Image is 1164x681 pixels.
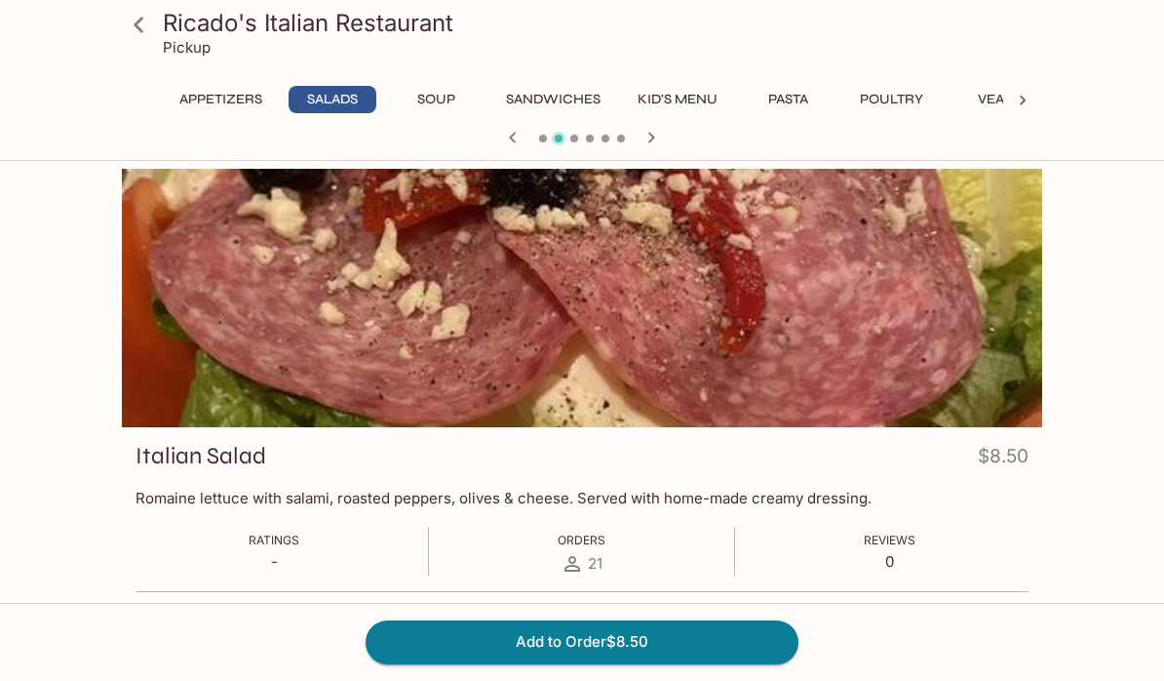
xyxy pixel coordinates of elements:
[136,489,1028,507] p: Romaine lettuce with salami, roasted peppers, olives & cheese. Served with home-made creamy dress...
[249,533,299,547] span: Ratings
[558,533,605,547] span: Orders
[122,169,1042,427] div: Italian Salad
[495,86,611,113] button: Sandwiches
[864,533,915,547] span: Reviews
[847,86,935,113] button: Poultry
[169,86,273,113] button: Appetizers
[249,552,299,571] p: -
[163,8,1034,38] h3: Ricado's Italian Restaurant
[366,621,798,663] button: Add to Order$8.50
[163,38,211,57] p: Pickup
[978,441,1028,479] h4: $8.50
[744,86,832,113] button: Pasta
[864,552,915,571] p: 0
[392,86,480,113] button: Soup
[588,554,602,573] span: 21
[136,441,266,471] h3: Italian Salad
[951,86,1038,113] button: Veal
[289,86,376,113] button: Salads
[627,86,728,113] button: Kid's Menu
